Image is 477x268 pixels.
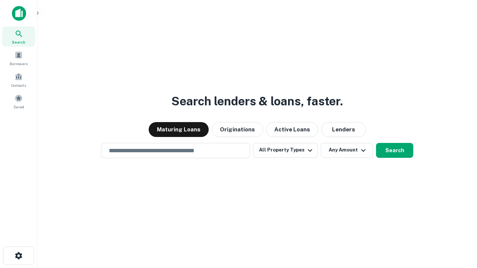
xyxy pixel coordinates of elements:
[2,70,35,90] a: Contacts
[11,82,26,88] span: Contacts
[376,143,413,158] button: Search
[12,6,26,21] img: capitalize-icon.png
[2,91,35,111] a: Saved
[10,61,28,67] span: Borrowers
[440,208,477,244] iframe: Chat Widget
[266,122,318,137] button: Active Loans
[321,122,366,137] button: Lenders
[171,92,343,110] h3: Search lenders & loans, faster.
[2,48,35,68] a: Borrowers
[12,39,25,45] span: Search
[2,26,35,47] a: Search
[13,104,24,110] span: Saved
[149,122,209,137] button: Maturing Loans
[321,143,373,158] button: Any Amount
[253,143,318,158] button: All Property Types
[212,122,263,137] button: Originations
